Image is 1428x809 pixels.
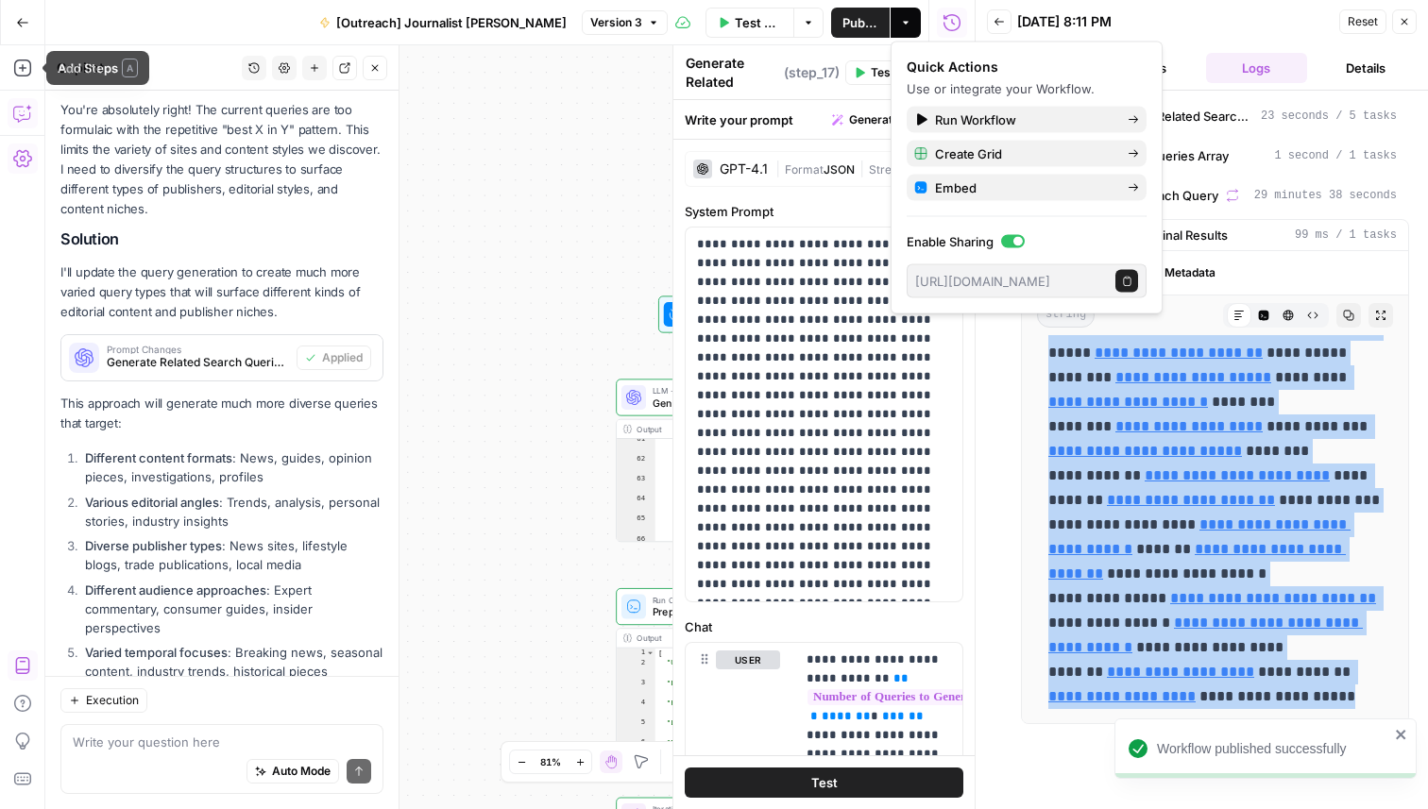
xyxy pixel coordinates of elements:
[646,649,654,659] span: Toggle code folding, rows 1 through 102
[617,738,655,758] div: 6
[272,763,331,780] span: Auto Mode
[107,345,289,354] span: Prompt Changes
[86,692,139,709] span: Execution
[85,450,232,465] strong: Different content formats
[80,493,383,531] li: : Trends, analysis, personal stories, industry insights
[907,58,1147,76] div: Quick Actions
[80,536,383,574] li: : News sites, lifestyle blogs, trade publications, local media
[1022,220,1408,250] button: 99 ms / 1 tasks
[1022,101,1408,131] button: 23 seconds / 5 tasks
[653,384,809,396] span: LLM · GPT-4.1
[1022,141,1408,171] button: 1 second / 1 tasks
[935,144,1113,163] span: Create Grid
[907,81,1095,96] span: Use or integrate your Workflow.
[617,718,655,738] div: 5
[1022,180,1408,211] button: 29 minutes 38 seconds
[784,63,840,82] span: ( step_17 )
[686,54,779,129] textarea: Generate Related Search Queries
[1254,187,1397,204] span: 29 minutes 38 seconds
[871,64,894,81] span: Test
[590,14,642,31] span: Version 3
[869,159,931,177] span: Streaming
[1274,147,1397,164] span: 1 second / 1 tasks
[855,159,869,177] span: |
[60,688,147,713] button: Execution
[824,108,963,132] button: Generate with AI
[60,230,383,248] h2: Solution
[785,162,824,177] span: Format
[246,759,339,784] button: Auto Mode
[1099,146,1229,165] span: Prepare Queries Array
[1153,259,1227,287] button: Metadata
[824,162,855,177] span: JSON
[616,379,855,542] div: LLM · GPT-4.1Generate Related Search QueriesStep 17Output "Seasonal guide: Spring events celebrat...
[617,434,655,454] div: 61
[60,262,383,322] p: I'll update the query generation to create much more varied query types that will surface differe...
[1103,226,1228,244] span: Compile Final Results
[653,594,809,606] span: Run Code · Python
[1295,227,1397,244] span: 99 ms / 1 tasks
[617,699,655,718] div: 4
[617,454,655,474] div: 62
[673,100,975,139] div: Write your prompt
[842,13,878,32] span: Publish
[617,534,655,554] div: 66
[653,396,809,411] span: Generate Related Search Queries
[85,582,266,598] strong: Different audience approaches
[57,59,236,77] div: Copilot
[1037,303,1095,328] span: string
[80,581,383,637] li: : Expert commentary, consumer guides, insider perspectives
[716,650,780,669] button: user
[1261,108,1397,125] span: 23 seconds / 5 tasks
[85,495,219,510] strong: Various editorial angles
[685,767,963,798] button: Test
[1099,107,1253,126] span: Generate Related Search Queries
[653,604,809,619] span: Prepare Queries Array
[80,448,383,486] li: : News, guides, opinion pieces, investigations, profiles
[637,632,812,644] div: Output
[1157,739,1389,758] div: Workflow published successfully
[1348,13,1378,30] span: Reset
[1022,251,1408,723] div: 99 ms / 1 tasks
[617,658,655,678] div: 2
[308,8,578,38] button: [Outreach] Journalist [PERSON_NAME]
[85,538,222,553] strong: Diverse publisher types
[1315,53,1417,83] button: Details
[831,8,890,38] button: Publish
[845,60,903,85] button: Test
[935,110,1113,129] span: Run Workflow
[637,423,812,435] div: Output
[60,394,383,433] p: This approach will generate much more diverse queries that target:
[540,754,561,769] span: 81%
[705,8,793,38] button: Test Data
[80,643,383,681] li: : Breaking news, seasonal content, industry trends, historical pieces
[617,678,655,698] div: 3
[617,495,655,514] div: 64
[617,649,655,659] div: 1
[617,474,655,494] div: 63
[685,617,963,636] label: Chat
[1206,53,1308,83] button: Logs
[720,162,768,176] div: GPT-4.1
[775,159,785,177] span: |
[849,111,939,128] span: Generate with AI
[907,232,1147,251] label: Enable Sharing
[1395,727,1408,742] button: close
[582,10,668,35] button: Version 3
[322,349,363,366] span: Applied
[685,202,963,221] label: System Prompt
[1339,9,1386,34] button: Reset
[811,773,838,792] span: Test
[616,295,855,332] div: WorkflowInput SettingsInputs
[336,13,567,32] span: [Outreach] Journalist [PERSON_NAME]
[60,100,383,220] p: You're absolutely right! The current queries are too formulaic with the repetitive "best X in Y" ...
[297,346,371,370] button: Applied
[85,645,228,660] strong: Varied temporal focuses
[616,588,855,751] div: Run Code · PythonPrepare Queries ArrayStep 18Output[ "Unusual entertainment venues with rich hist...
[935,178,1113,197] span: Embed
[617,514,655,534] div: 65
[735,13,782,32] span: Test Data
[107,354,289,371] span: Generate Related Search Queries (step_17)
